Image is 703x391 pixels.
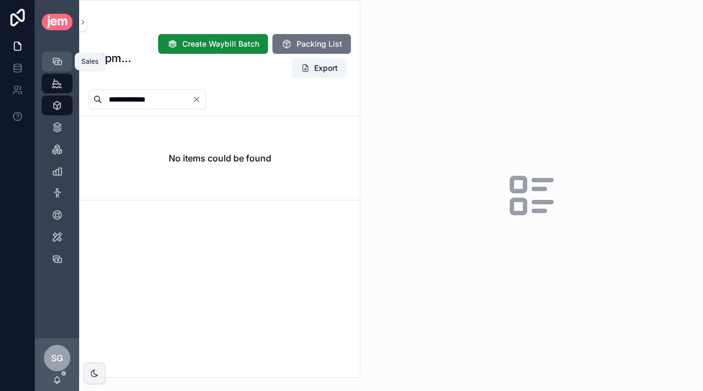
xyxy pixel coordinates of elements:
[272,34,351,54] button: Packing List
[292,58,347,78] button: Export
[35,44,79,283] div: scrollable content
[42,14,72,30] img: App logo
[81,57,98,66] div: Sales
[182,38,259,49] span: Create Waybill Batch
[51,351,63,365] span: SG
[297,38,342,49] span: Packing List
[158,34,268,54] button: Create Waybill Batch
[88,51,134,66] h1: Shipments
[169,152,271,165] h2: No items could be found
[192,95,205,104] button: Clear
